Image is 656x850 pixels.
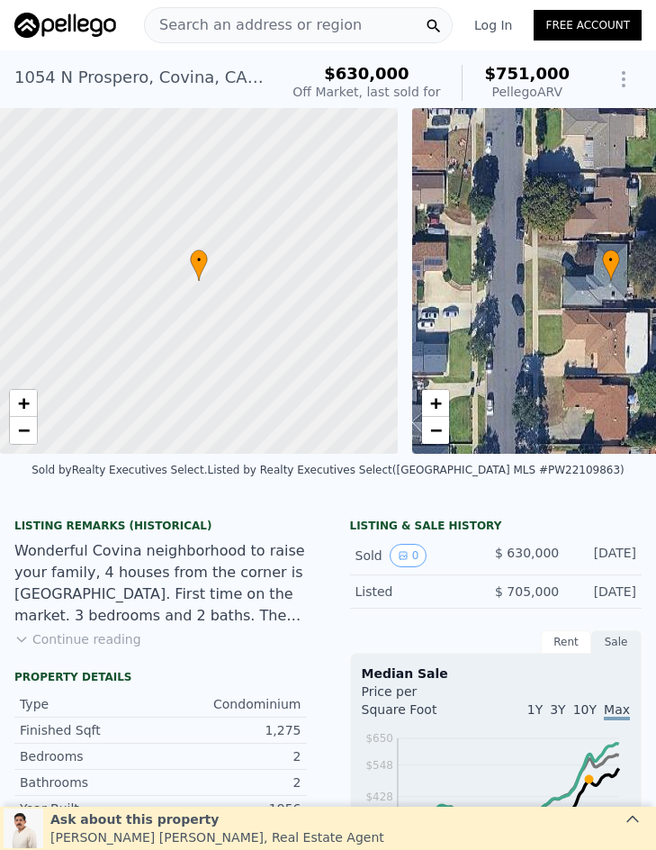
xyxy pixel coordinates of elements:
a: Zoom in [10,390,37,417]
div: [DATE] [573,544,636,567]
span: $751,000 [484,64,570,83]
button: View historical data [390,544,427,567]
div: LISTING & SALE HISTORY [350,519,643,537]
span: Search an address or region [145,14,362,36]
div: 1956 [160,800,301,818]
div: Type [20,695,160,713]
div: Off Market, last sold for [292,83,440,101]
a: Zoom out [10,417,37,444]
button: Show Options [606,61,642,97]
img: Leo Gutierrez [4,809,43,848]
div: Sold [355,544,481,567]
span: + [429,392,441,414]
div: Sale [591,630,642,654]
div: Listing Remarks (Historical) [14,519,307,533]
div: Price per Square Foot [362,683,496,729]
div: Rent [541,630,591,654]
span: 10Y [573,702,597,717]
div: Wonderful Covina neighborhood to raise your family, 4 houses from the corner is [GEOGRAPHIC_DATA]... [14,540,307,627]
span: Max [604,702,630,720]
div: Bathrooms [20,773,160,791]
span: $ 705,000 [495,584,559,599]
tspan: $548 [365,759,393,772]
span: 3Y [550,702,565,717]
div: Listed by Realty Executives Select ([GEOGRAPHIC_DATA] MLS #PW22109863) [207,464,624,476]
div: Ask about this property [50,810,384,828]
div: 2 [160,747,301,765]
span: 1Y [527,702,543,717]
div: 1054 N Prospero , Covina , CA 91722 [14,65,264,90]
div: [DATE] [573,583,636,601]
span: $ 630,000 [495,546,559,560]
div: Pellego ARV [484,83,570,101]
a: Free Account [534,10,642,41]
div: Year Built [20,800,160,818]
div: Bedrooms [20,747,160,765]
div: Condominium [160,695,301,713]
div: 2 [160,773,301,791]
a: Zoom in [422,390,449,417]
tspan: $650 [365,732,393,745]
div: Median Sale [362,665,631,683]
span: $630,000 [324,64,409,83]
img: Pellego [14,13,116,38]
tspan: $428 [365,791,393,803]
div: [PERSON_NAME] [PERSON_NAME] , Real Estate Agent [50,828,384,846]
button: Continue reading [14,630,141,648]
span: • [190,252,208,268]
a: Zoom out [422,417,449,444]
div: Finished Sqft [20,721,160,739]
div: Sold by Realty Executives Select . [31,464,207,476]
div: 1,275 [160,721,301,739]
span: • [602,252,620,268]
span: − [18,419,30,441]
div: • [190,249,208,281]
a: Log In [453,16,534,34]
div: Listed [355,583,481,601]
div: • [602,249,620,281]
span: + [18,392,30,414]
span: − [429,419,441,441]
div: Property details [14,670,307,684]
